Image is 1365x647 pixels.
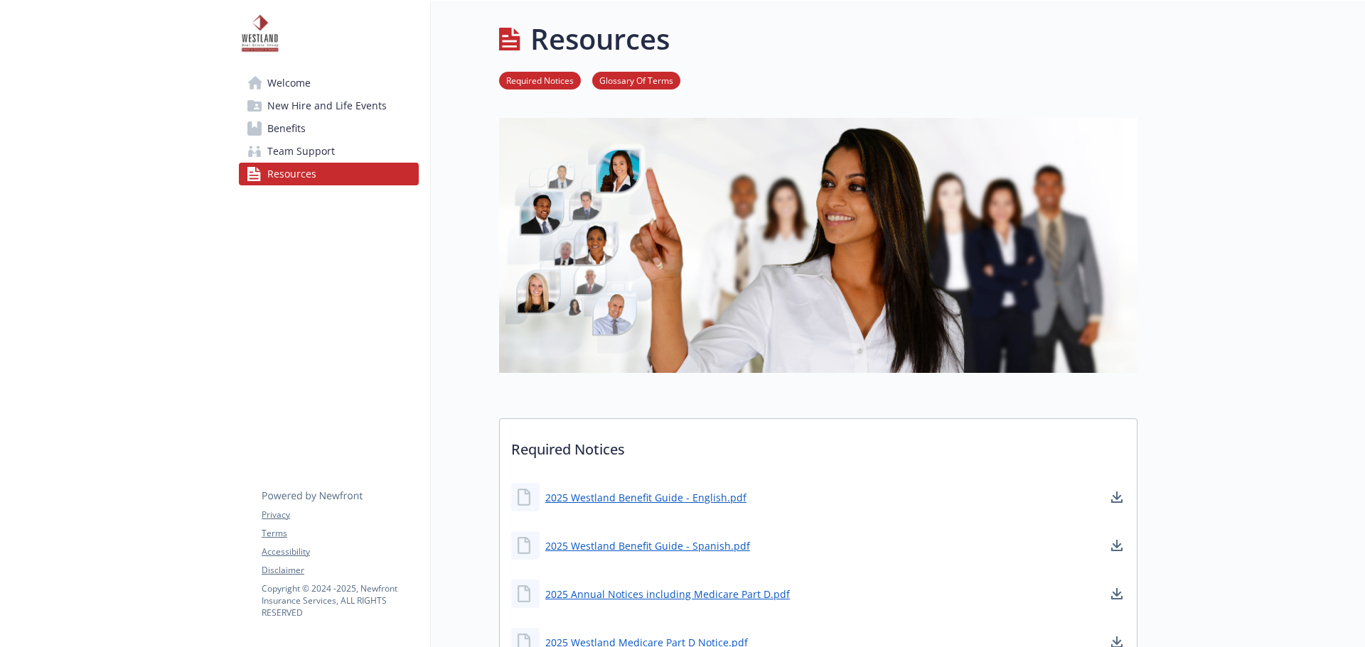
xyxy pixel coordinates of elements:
[239,94,419,117] a: New Hire and Life Events
[1108,489,1125,506] a: download document
[267,140,335,163] span: Team Support
[262,509,418,521] a: Privacy
[267,72,311,94] span: Welcome
[267,94,387,117] span: New Hire and Life Events
[499,73,581,87] a: Required Notices
[1108,537,1125,554] a: download document
[530,18,670,60] h1: Resources
[239,140,419,163] a: Team Support
[262,527,418,540] a: Terms
[239,72,419,94] a: Welcome
[500,419,1137,472] p: Required Notices
[267,163,316,185] span: Resources
[239,117,419,140] a: Benefits
[545,587,790,602] a: 2025 Annual Notices including Medicare Part D.pdf
[592,73,680,87] a: Glossary Of Terms
[545,490,746,505] a: 2025 Westland Benefit Guide - English.pdf
[262,545,418,558] a: Accessibility
[1108,585,1125,602] a: download document
[262,582,418,619] p: Copyright © 2024 - 2025 , Newfront Insurance Services, ALL RIGHTS RESERVED
[239,163,419,185] a: Resources
[545,538,750,553] a: 2025 Westland Benefit Guide - Spanish.pdf
[499,118,1137,373] img: resources page banner
[267,117,306,140] span: Benefits
[262,564,418,577] a: Disclaimer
